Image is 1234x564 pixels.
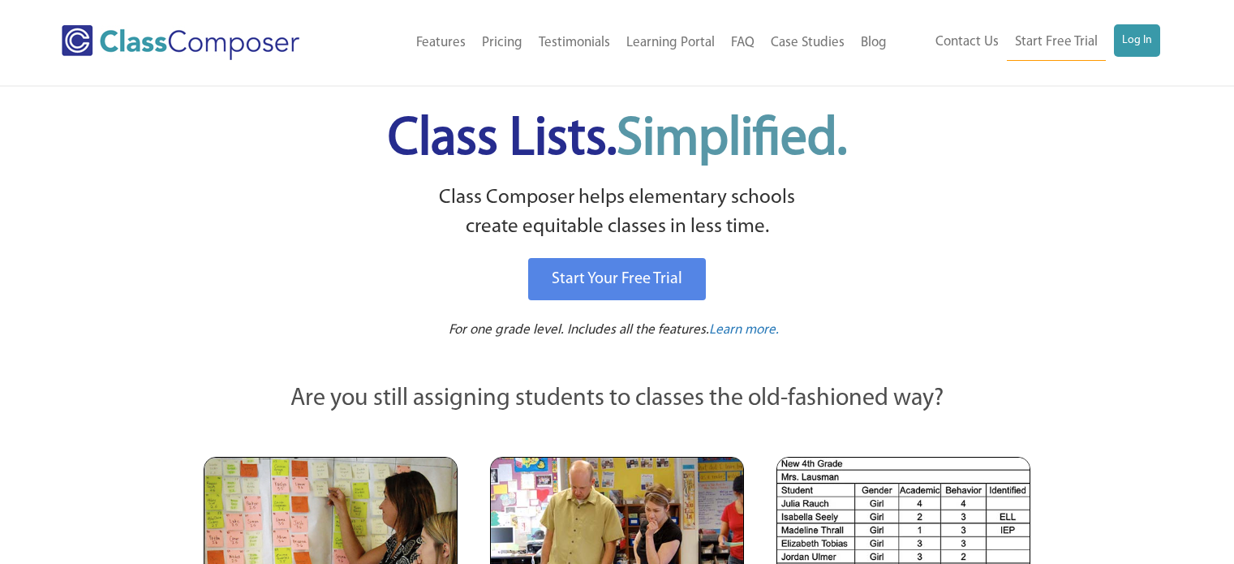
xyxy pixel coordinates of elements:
a: FAQ [723,25,763,61]
p: Are you still assigning students to classes the old-fashioned way? [204,381,1031,417]
p: Class Composer helps elementary schools create equitable classes in less time. [201,183,1034,243]
a: Learning Portal [618,25,723,61]
a: Start Your Free Trial [528,258,706,300]
a: Start Free Trial [1007,24,1106,61]
span: Start Your Free Trial [552,271,682,287]
img: Class Composer [62,25,299,60]
a: Log In [1114,24,1160,57]
a: Pricing [474,25,531,61]
span: Simplified. [617,114,847,166]
span: For one grade level. Includes all the features. [449,323,709,337]
span: Class Lists. [388,114,847,166]
a: Case Studies [763,25,853,61]
a: Features [408,25,474,61]
nav: Header Menu [351,25,894,61]
a: Contact Us [927,24,1007,60]
a: Learn more. [709,321,779,341]
nav: Header Menu [895,24,1160,61]
a: Blog [853,25,895,61]
a: Testimonials [531,25,618,61]
span: Learn more. [709,323,779,337]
